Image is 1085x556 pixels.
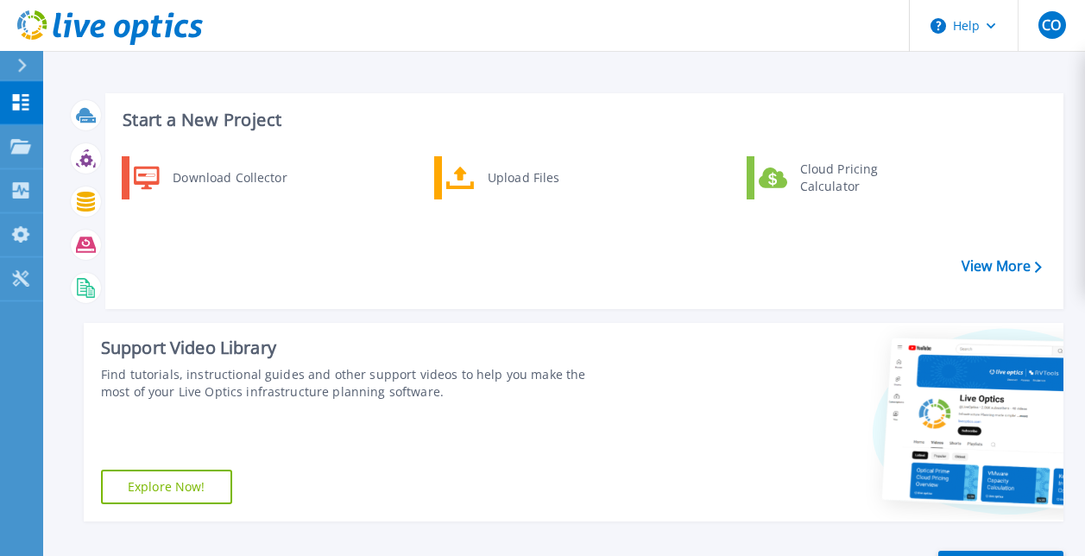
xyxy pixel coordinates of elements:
div: Upload Files [479,161,607,195]
a: Download Collector [122,156,299,199]
span: CO [1042,18,1061,32]
div: Find tutorials, instructional guides and other support videos to help you make the most of your L... [101,366,610,401]
a: View More [962,258,1042,275]
div: Download Collector [164,161,294,195]
a: Explore Now! [101,470,232,504]
a: Upload Files [434,156,611,199]
a: Cloud Pricing Calculator [747,156,924,199]
div: Support Video Library [101,337,610,359]
h3: Start a New Project [123,111,1041,130]
div: Cloud Pricing Calculator [792,161,919,195]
